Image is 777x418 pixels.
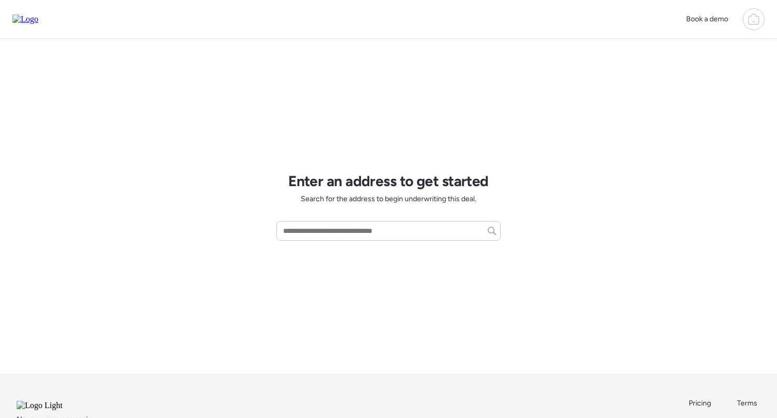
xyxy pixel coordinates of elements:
[12,15,38,24] img: Logo
[689,399,711,408] span: Pricing
[288,172,489,190] h1: Enter an address to get started
[301,194,476,204] span: Search for the address to begin underwriting this deal.
[17,401,90,410] img: Logo Light
[737,399,757,408] span: Terms
[689,398,712,409] a: Pricing
[686,15,728,23] span: Book a demo
[737,398,760,409] a: Terms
